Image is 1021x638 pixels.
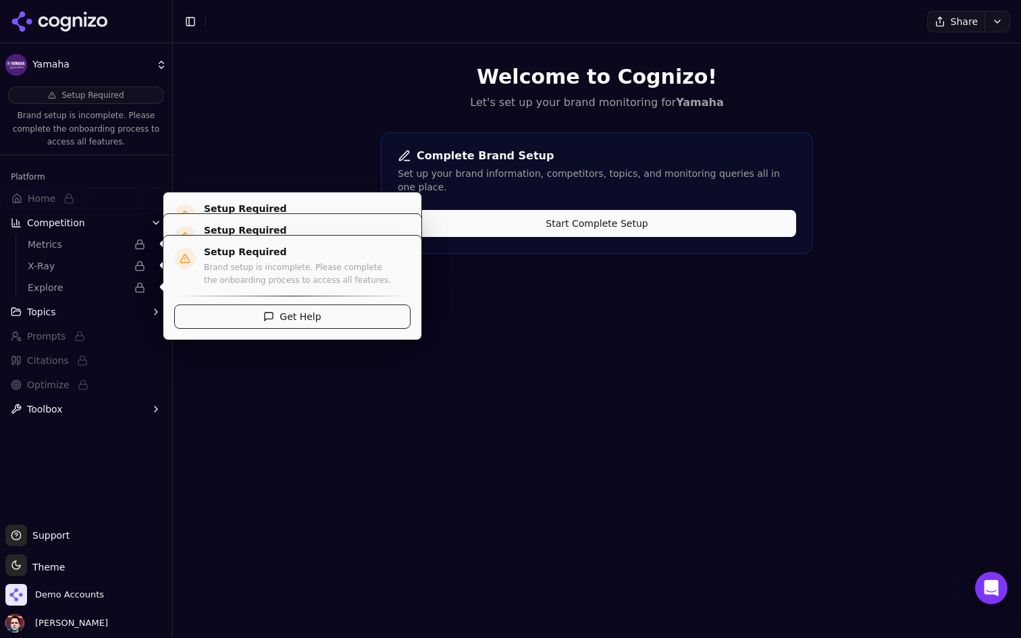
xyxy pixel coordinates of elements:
div: Platform [5,166,167,188]
button: Start Complete Setup [398,210,796,237]
span: Citations [27,354,69,367]
span: Demo Accounts [35,589,104,601]
span: Optimize [27,378,70,392]
img: Yamaha [5,54,27,76]
h4: Setup Required [204,246,411,259]
span: Setup Required [61,90,124,101]
div: Set up your brand information, competitors, topics, and monitoring queries all in one place. [398,167,796,194]
span: Home [28,192,55,205]
p: Brand setup is incomplete. Please complete the onboarding process to access all features. [204,261,411,288]
p: Brand setup is incomplete. Please complete the onboarding process to access all features. [8,109,164,149]
button: Open organization switcher [5,584,104,606]
span: Support [27,529,70,542]
span: X-Ray [28,259,126,273]
span: Theme [27,562,65,573]
p: Let's set up your brand monitoring for [381,95,813,111]
button: Share [927,11,985,32]
span: Topics [27,305,56,319]
span: Competition [27,216,85,230]
button: Open user button [5,614,108,633]
div: Open Intercom Messenger [975,572,1007,604]
span: Get Help [280,310,321,323]
button: Toolbox [5,398,167,420]
img: Deniz Ozcan [5,614,24,633]
span: Yamaha [32,59,151,71]
h4: Setup Required [204,225,411,237]
span: Explore [28,281,126,294]
img: Demo Accounts [5,584,27,606]
h4: Setup Required [204,203,411,215]
strong: Yamaha [676,96,724,109]
h1: Welcome to Cognizo! [381,65,813,89]
span: Toolbox [27,402,63,416]
span: [PERSON_NAME] [30,617,108,629]
button: Get Help [174,304,411,329]
div: Complete Brand Setup [398,149,796,163]
button: Competition [5,212,167,234]
span: Prompts [27,329,66,343]
button: Topics [5,301,167,323]
span: Metrics [28,238,126,251]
